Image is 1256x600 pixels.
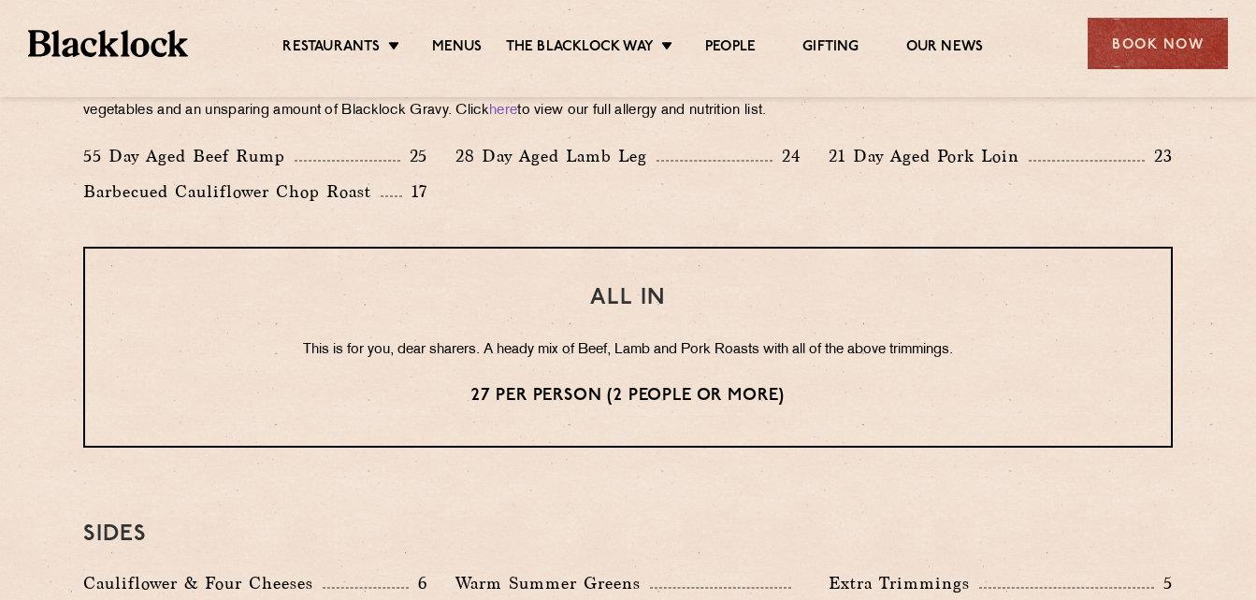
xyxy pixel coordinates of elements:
a: Restaurants [282,38,380,59]
p: Cauliflower & Four Cheeses [83,570,323,596]
a: Menus [432,38,483,59]
p: 6 [409,571,427,595]
div: Book Now [1088,18,1228,69]
p: 5 [1154,571,1173,595]
p: 17 [402,179,428,204]
p: Whole joints are roasted over open coals and English oak the traditional way. Served with Yorkshi... [83,72,1173,124]
p: 21 Day Aged Pork Loin [829,143,1029,169]
h3: ALL IN [123,286,1133,310]
p: Extra Trimmings [829,570,979,596]
p: 23 [1145,144,1173,168]
a: People [705,38,756,59]
a: here [489,104,517,118]
p: 24 [772,144,801,168]
a: The Blacklock Way [506,38,654,59]
p: 55 Day Aged Beef Rump [83,143,295,169]
p: 25 [400,144,428,168]
p: This is for you, dear sharers. A heady mix of Beef, Lamb and Pork Roasts with all of the above tr... [123,338,1133,363]
a: Gifting [802,38,859,59]
p: Warm Summer Greens [455,570,650,596]
p: Barbecued Cauliflower Chop Roast [83,179,381,205]
p: 28 Day Aged Lamb Leg [455,143,657,169]
img: BL_Textured_Logo-footer-cropped.svg [28,30,188,57]
a: Our News [906,38,984,59]
p: 27 per person (2 people or more) [123,384,1133,408]
h3: SIDES [83,522,1173,547]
